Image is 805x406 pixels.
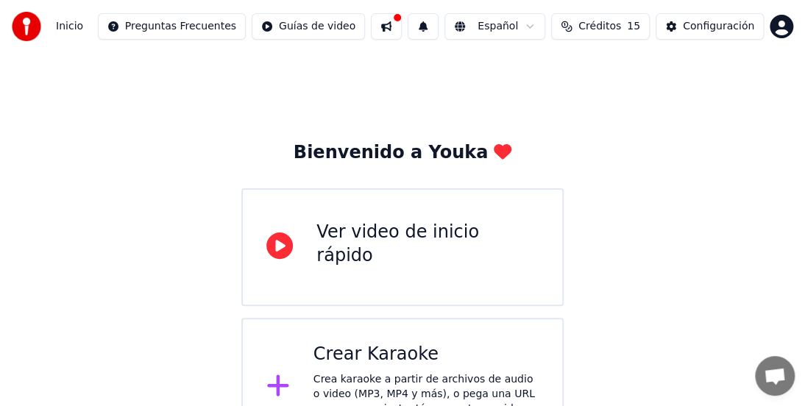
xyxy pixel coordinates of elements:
span: Inicio [56,19,83,34]
div: Chat abierto [755,356,795,396]
button: Configuración [656,13,764,40]
div: Crear Karaoke [313,343,539,366]
button: Guías de video [252,13,365,40]
span: Créditos [578,19,621,34]
button: Preguntas Frecuentes [98,13,246,40]
button: Créditos15 [551,13,650,40]
div: Ver video de inicio rápido [316,221,539,268]
img: youka [12,12,41,41]
span: 15 [627,19,640,34]
nav: breadcrumb [56,19,83,34]
div: Configuración [683,19,754,34]
div: Bienvenido a Youka [294,141,512,165]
